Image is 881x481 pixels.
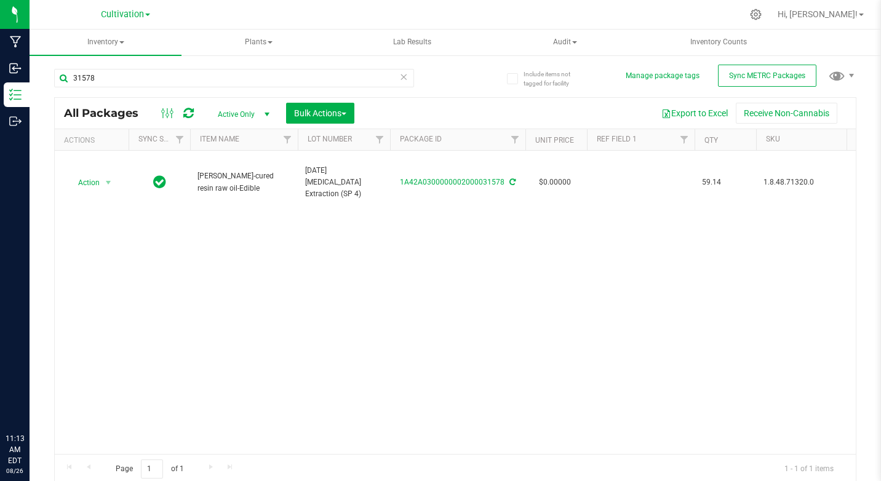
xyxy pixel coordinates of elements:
span: Sync METRC Packages [729,71,805,80]
a: Inventory [30,30,181,55]
span: Audit [490,30,640,55]
span: Include items not tagged for facility [524,70,585,88]
input: Search Package ID, Item Name, SKU, Lot or Part Number... [54,69,414,87]
span: Plants [183,30,334,55]
span: [PERSON_NAME]-cured resin raw oil-Edible [197,170,290,194]
span: Action [67,174,100,191]
button: Sync METRC Packages [718,65,816,87]
span: 1 - 1 of 1 items [775,459,843,478]
div: Manage settings [748,9,763,20]
span: Inventory Counts [674,37,763,47]
span: [DATE] [MEDICAL_DATA] Extraction (SP 4) [305,165,383,201]
a: SKU [766,135,780,143]
span: Cultivation [101,9,144,20]
inline-svg: Inbound [9,62,22,74]
a: Filter [170,129,190,150]
inline-svg: Manufacturing [9,36,22,48]
span: 1.8.48.71320.0 [763,177,856,188]
a: 1A42A0300000002000031578 [400,178,504,186]
a: Inventory Counts [642,30,794,55]
inline-svg: Inventory [9,89,22,101]
div: Actions [64,136,124,145]
a: Lot Number [308,135,352,143]
a: Qty [704,136,718,145]
span: Sync from Compliance System [508,178,516,186]
a: Ref Field 1 [597,135,637,143]
input: 1 [141,459,163,479]
span: $0.00000 [533,173,577,191]
inline-svg: Outbound [9,115,22,127]
a: Filter [674,129,695,150]
button: Receive Non-Cannabis [736,103,837,124]
span: In Sync [153,173,166,191]
a: Audit [489,30,641,55]
span: All Packages [64,106,151,120]
iframe: Resource center [12,383,49,419]
span: Clear [400,69,409,85]
button: Export to Excel [653,103,736,124]
a: Filter [277,129,298,150]
span: Lab Results [377,37,448,47]
span: Hi, [PERSON_NAME]! [778,9,858,19]
a: Item Name [200,135,239,143]
span: Bulk Actions [294,108,346,118]
span: Page of 1 [105,459,194,479]
a: Package ID [400,135,442,143]
p: 11:13 AM EDT [6,433,24,466]
button: Bulk Actions [286,103,354,124]
a: Filter [370,129,390,150]
a: Filter [843,129,864,150]
a: Filter [505,129,525,150]
a: Plants [183,30,335,55]
a: Sync Status [138,135,186,143]
span: 59.14 [702,177,749,188]
a: Unit Price [535,136,574,145]
p: 08/26 [6,466,24,475]
a: Lab Results [336,30,488,55]
span: select [101,174,116,191]
button: Manage package tags [626,71,700,81]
